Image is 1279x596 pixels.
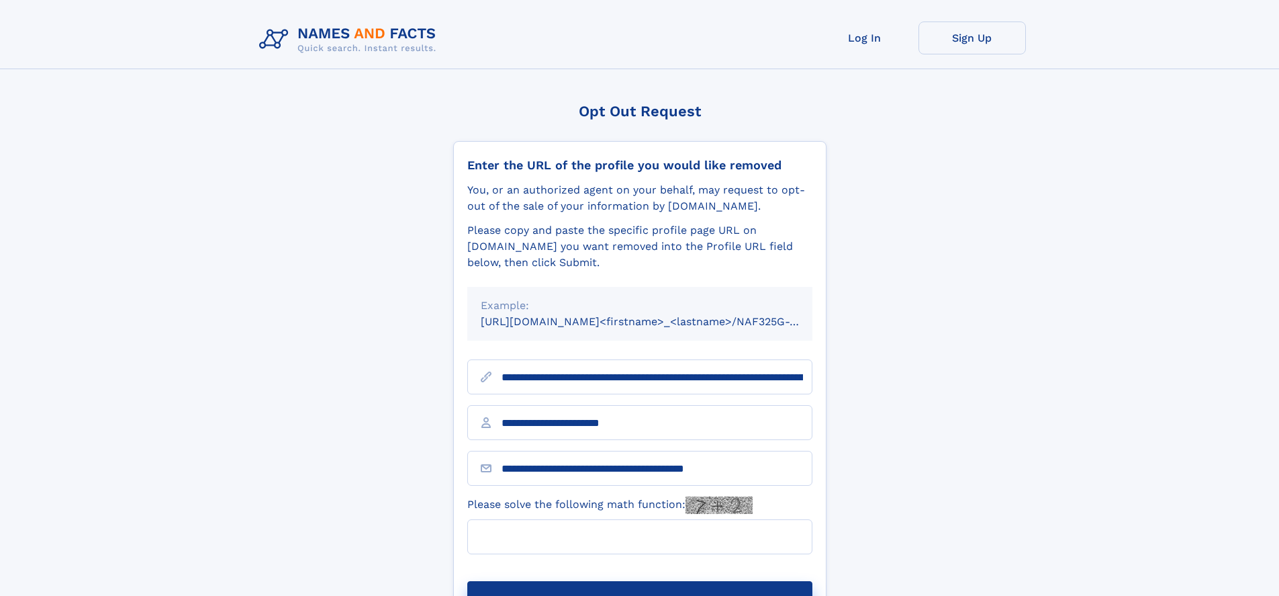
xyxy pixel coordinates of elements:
a: Sign Up [918,22,1026,54]
label: Please solve the following math function: [467,497,753,514]
a: Log In [811,22,918,54]
div: You, or an authorized agent on your behalf, may request to opt-out of the sale of your informatio... [467,182,812,214]
div: Opt Out Request [453,103,826,120]
small: [URL][DOMAIN_NAME]<firstname>_<lastname>/NAF325G-xxxxxxxx [481,315,838,328]
div: Please copy and paste the specific profile page URL on [DOMAIN_NAME] you want removed into the Pr... [467,222,812,271]
div: Example: [481,298,799,314]
div: Enter the URL of the profile you would like removed [467,158,812,173]
img: Logo Names and Facts [254,22,447,58]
